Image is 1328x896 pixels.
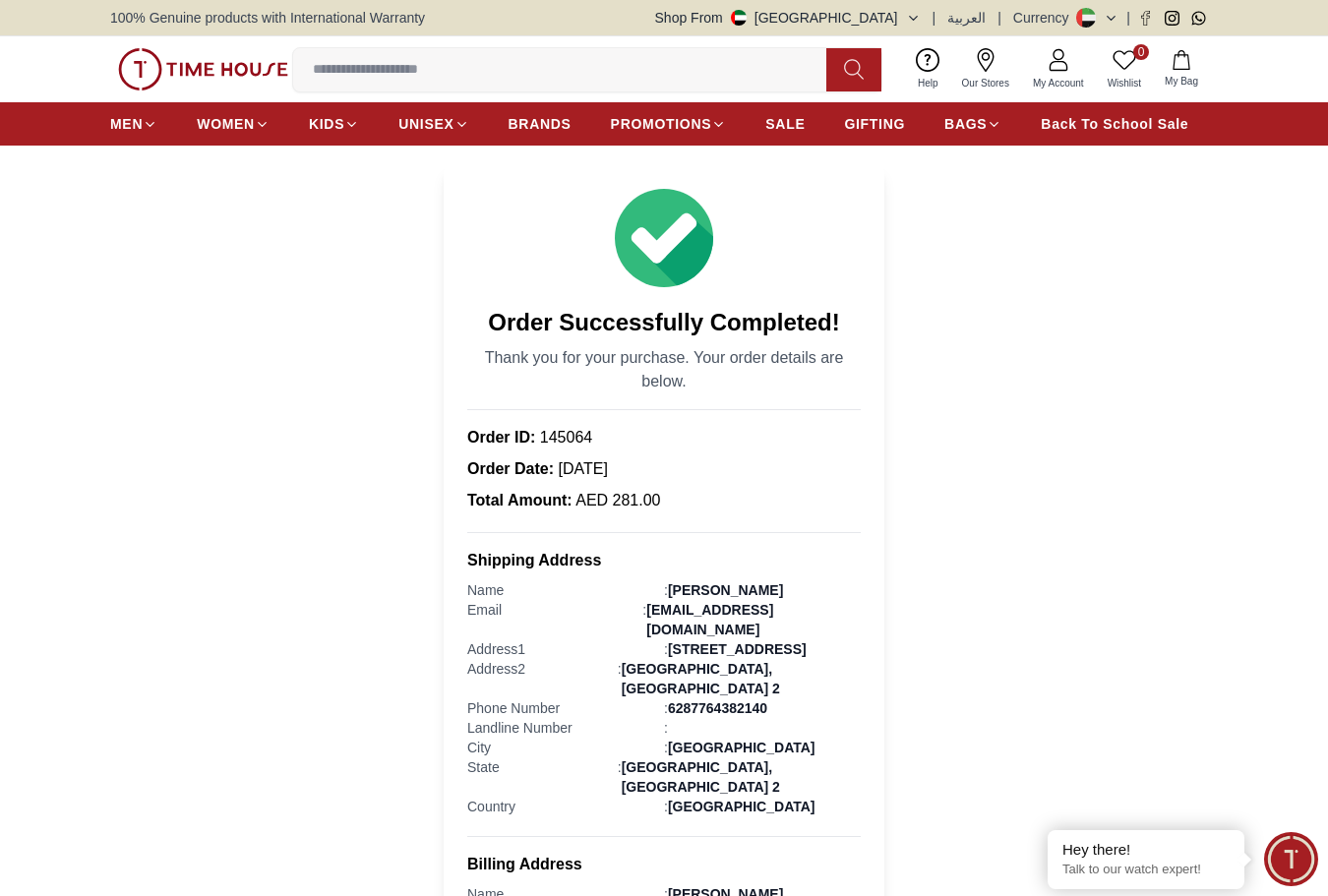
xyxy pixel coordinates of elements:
div: 6287764382140 [668,698,767,718]
span: [DATE] [554,460,608,477]
p: : [467,797,861,816]
span: UNISEX [398,114,453,134]
span: Wishlist [1100,76,1149,90]
span: | [1126,8,1130,28]
div: Address1 [467,639,664,659]
span: PROMOTIONS [611,114,712,134]
span: 0 [1133,44,1149,60]
div: [STREET_ADDRESS] [668,639,807,659]
div: Hey there! [1062,840,1230,860]
span: Order ID: [467,429,535,446]
div: Name [467,580,664,600]
span: My Bag [1157,74,1206,89]
div: [GEOGRAPHIC_DATA] [668,738,815,757]
a: GIFTING [844,106,905,142]
a: PROMOTIONS [611,106,727,142]
span: AED 281.00 [573,492,661,508]
div: Landline Number [467,718,664,738]
p: : [467,738,861,757]
div: Currency [1013,8,1077,28]
div: [EMAIL_ADDRESS][DOMAIN_NAME] [646,600,861,639]
p: : [467,659,861,698]
img: ... [118,48,288,91]
a: Whatsapp [1191,11,1206,26]
div: Email [467,600,642,639]
a: Back To School Sale [1041,106,1188,142]
p: : [467,757,861,797]
a: WOMEN [197,106,270,142]
div: Country [467,797,664,816]
h2: Order Successfully Completed! [467,307,861,338]
span: 145064 [535,429,592,446]
div: City [467,738,664,757]
button: Shop From[GEOGRAPHIC_DATA] [655,8,921,28]
a: BAGS [944,106,1001,142]
span: Back To School Sale [1041,114,1188,134]
a: KIDS [309,106,359,142]
span: MEN [110,114,143,134]
span: | [997,8,1001,28]
span: My Account [1025,76,1092,90]
span: KIDS [309,114,344,134]
a: UNISEX [398,106,468,142]
div: [GEOGRAPHIC_DATA], [GEOGRAPHIC_DATA] 2 [622,757,861,797]
p: : [467,698,861,718]
span: 100% Genuine products with International Warranty [110,8,425,28]
p: Talk to our watch expert! [1062,862,1230,878]
span: Order Date: [467,460,554,477]
p: : [467,718,861,738]
span: Our Stores [954,76,1017,90]
div: [GEOGRAPHIC_DATA], [GEOGRAPHIC_DATA] 2 [622,659,861,698]
p: : [467,600,861,639]
span: Help [910,76,946,90]
div: State [467,757,618,797]
span: BRANDS [509,114,572,134]
span: WOMEN [197,114,255,134]
p: : [467,580,861,600]
p: : [467,639,861,659]
div: [GEOGRAPHIC_DATA] [668,797,815,816]
a: Our Stores [950,44,1021,94]
a: MEN [110,106,157,142]
div: Address2 [467,659,618,698]
a: Facebook [1138,11,1153,26]
button: My Bag [1153,46,1210,92]
p: Thank you for your purchase. Your order details are below. [467,346,861,393]
a: Instagram [1165,11,1179,26]
img: United Arab Emirates [731,10,747,26]
span: SALE [765,114,805,134]
span: BAGS [944,114,987,134]
h2: Shipping address [467,549,861,572]
div: Chat Widget [1264,832,1318,886]
h2: Billing address [467,853,861,876]
span: | [933,8,936,28]
a: SALE [765,106,805,142]
a: Help [906,44,950,94]
div: Phone Number [467,698,664,718]
span: Total Amount: [467,492,573,508]
a: 0Wishlist [1096,44,1153,94]
a: BRANDS [509,106,572,142]
span: GIFTING [844,114,905,134]
button: العربية [947,8,986,28]
div: [PERSON_NAME] [668,580,783,600]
